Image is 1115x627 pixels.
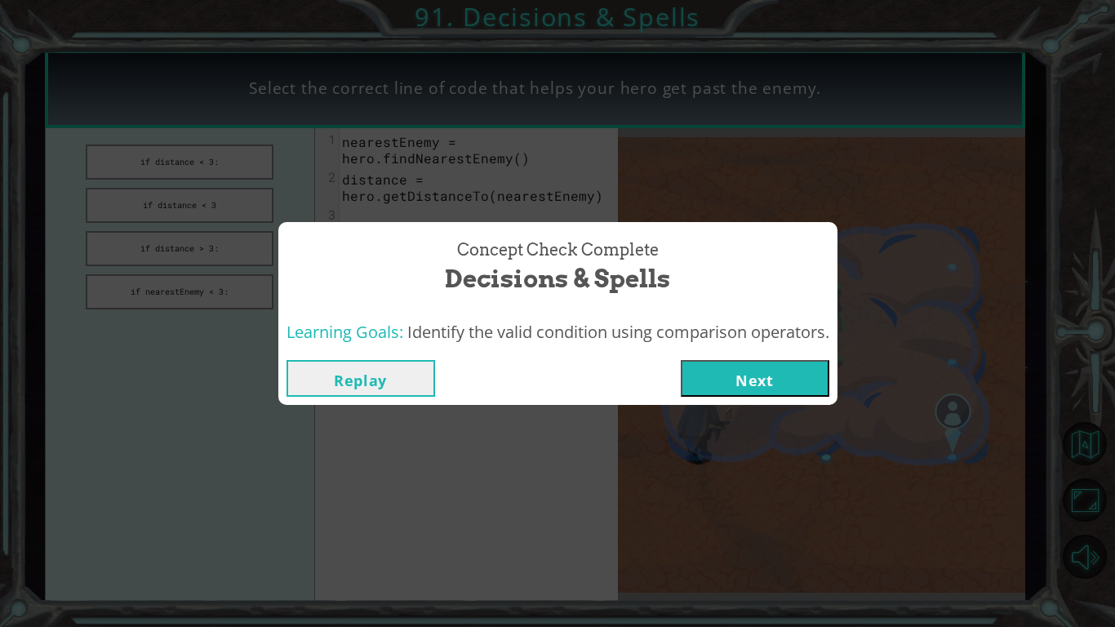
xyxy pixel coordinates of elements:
span: Identify the valid condition using comparison operators. [407,321,829,343]
button: Next [681,360,829,397]
span: Decisions & Spells [445,261,670,296]
span: Concept Check Complete [457,238,659,262]
span: Learning Goals: [287,321,403,343]
button: Replay [287,360,435,397]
